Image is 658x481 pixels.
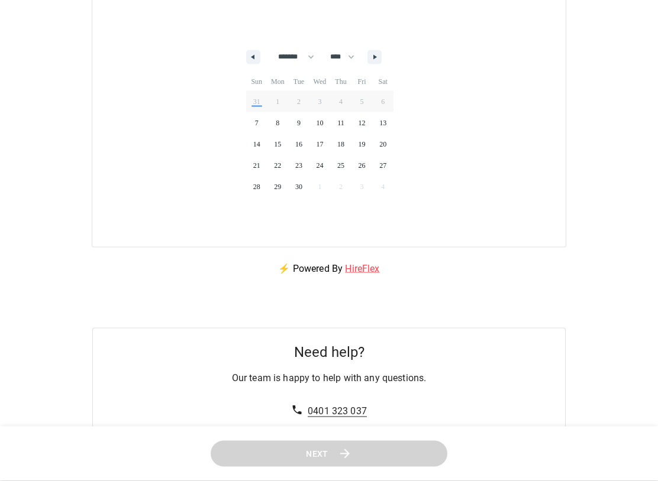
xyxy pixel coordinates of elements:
span: 14 [253,134,260,155]
button: 18 [330,134,351,155]
span: 2 [297,91,301,112]
button: 27 [372,155,393,176]
button: 2 [288,91,309,112]
span: Sun [246,72,267,91]
button: 6 [372,91,393,112]
span: 20 [379,134,386,155]
button: 1 [267,91,289,112]
span: 12 [359,112,366,134]
span: Fri [351,72,373,91]
button: 26 [351,155,373,176]
button: 12 [351,112,373,134]
span: Tue [288,72,309,91]
span: 26 [359,155,366,176]
button: 22 [267,155,289,176]
span: 15 [274,134,281,155]
span: 9 [297,112,301,134]
button: 25 [330,155,351,176]
span: 30 [295,176,302,197]
button: 17 [309,134,331,155]
button: 30 [288,176,309,197]
button: 23 [288,155,309,176]
button: 15 [267,134,289,155]
p: ⚡ Powered By [264,248,393,290]
span: 25 [337,155,344,176]
span: 21 [253,155,260,176]
span: 29 [274,176,281,197]
button: 13 [372,112,393,134]
span: 1 [276,91,279,112]
span: 6 [381,91,385,112]
button: 29 [267,176,289,197]
span: 28 [253,176,260,197]
span: Wed [309,72,331,91]
button: 4 [330,91,351,112]
span: 13 [379,112,386,134]
button: 7 [246,112,267,134]
span: 16 [295,134,302,155]
span: 27 [379,155,386,176]
button: 9 [288,112,309,134]
span: 11 [337,112,344,134]
button: 24 [309,155,331,176]
span: 22 [274,155,281,176]
span: 5 [360,91,364,112]
span: 3 [318,91,321,112]
button: 8 [267,112,289,134]
button: 10 [309,112,331,134]
button: 28 [246,176,267,197]
span: 18 [337,134,344,155]
button: 16 [288,134,309,155]
span: 4 [339,91,343,112]
span: 8 [276,112,279,134]
span: 10 [316,112,323,134]
button: 11 [330,112,351,134]
span: 23 [295,155,302,176]
span: Thu [330,72,351,91]
p: Our team is happy to help with any questions. [232,371,427,385]
a: HireFlex [345,263,379,274]
h5: Need help? [294,343,365,362]
span: 24 [316,155,323,176]
span: 7 [255,112,259,134]
span: 17 [316,134,323,155]
button: 20 [372,134,393,155]
span: Mon [267,72,289,91]
button: 5 [351,91,373,112]
span: 19 [359,134,366,155]
button: 14 [246,134,267,155]
button: 21 [246,155,267,176]
button: 19 [351,134,373,155]
button: 3 [309,91,331,112]
span: Sat [372,72,393,91]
